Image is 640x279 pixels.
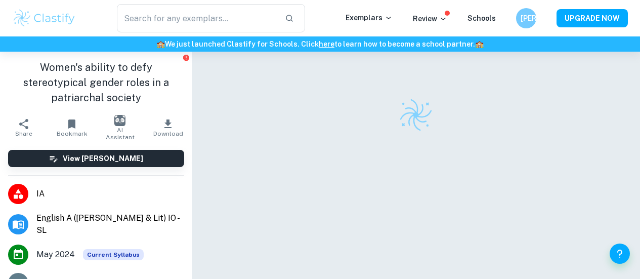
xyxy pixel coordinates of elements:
span: 🏫 [475,40,484,48]
img: AI Assistant [114,115,125,126]
span: 🏫 [156,40,165,48]
span: Share [15,130,32,137]
span: May 2024 [36,249,75,261]
button: Download [144,113,192,142]
a: Schools [467,14,496,22]
input: Search for any exemplars... [117,4,277,32]
a: here [319,40,334,48]
button: [PERSON_NAME] [516,8,536,28]
span: Download [153,130,183,137]
span: Current Syllabus [83,249,144,260]
span: AI Assistant [102,127,138,141]
img: Clastify logo [12,8,76,28]
p: Review [413,13,447,24]
span: Bookmark [57,130,88,137]
button: AI Assistant [96,113,144,142]
button: View [PERSON_NAME] [8,150,184,167]
span: English A ([PERSON_NAME] & Lit) IO - SL [36,212,184,236]
button: Help and Feedback [610,244,630,264]
span: IA [36,188,184,200]
h6: View [PERSON_NAME] [63,153,143,164]
p: Exemplars [346,12,393,23]
button: UPGRADE NOW [557,9,628,27]
h1: Women's ability to defy stereotypical gender roles in a patriarchal society [8,60,184,105]
button: Report issue [183,54,190,61]
h6: [PERSON_NAME] [521,13,532,24]
button: Bookmark [48,113,96,142]
img: Clastify logo [398,97,434,133]
div: This exemplar is based on the current syllabus. Feel free to refer to it for inspiration/ideas wh... [83,249,144,260]
h6: We just launched Clastify for Schools. Click to learn how to become a school partner. [2,38,638,50]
